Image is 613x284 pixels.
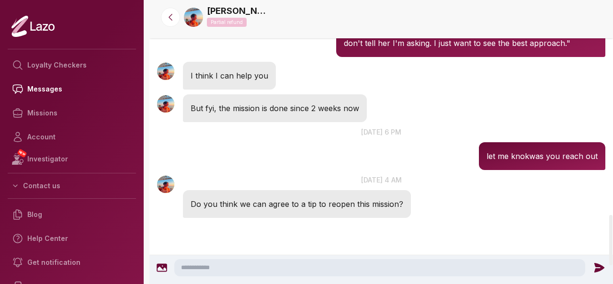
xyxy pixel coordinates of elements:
p: let me knokwas you reach out [487,150,598,162]
a: Missions [8,101,136,125]
p: I think I can help you [191,69,268,82]
img: 9ba0a6e0-1f09-410a-9cee-ff7e8a12c161 [184,8,203,27]
a: [PERSON_NAME] [207,4,269,18]
img: User avatar [157,63,174,80]
a: Get notification [8,250,136,274]
p: Partial refund [207,18,247,27]
a: NEWInvestigator [8,149,136,169]
a: Messages [8,77,136,101]
a: Blog [8,203,136,227]
a: Help Center [8,227,136,250]
p: Do you think we can agree to a tip to reopen this mission? [191,198,403,210]
span: NEW [17,148,27,158]
p: [DATE] 6 pm [149,127,613,137]
a: Loyalty Checkers [8,53,136,77]
a: Account [8,125,136,149]
p: But fyi, the mission is done since 2 weeks now [191,102,359,114]
button: Contact us [8,177,136,194]
p: [DATE] 4 am [149,175,613,185]
img: User avatar [157,95,174,113]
